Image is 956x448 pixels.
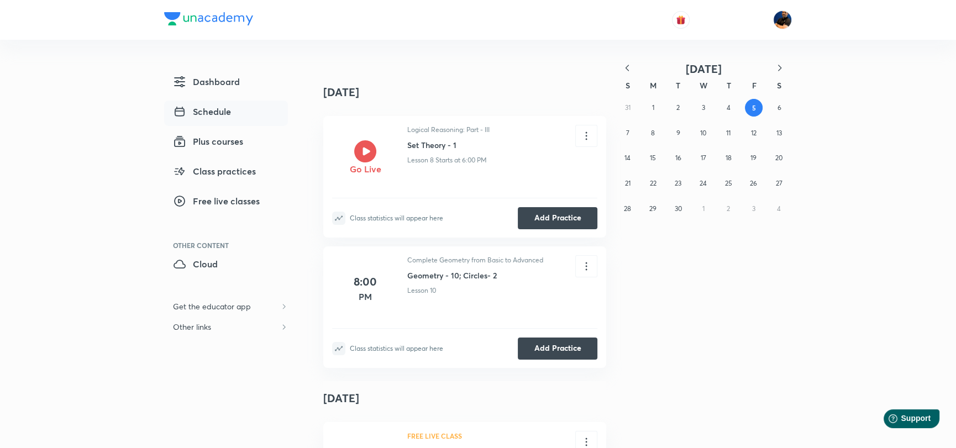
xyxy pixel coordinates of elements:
[719,124,737,142] button: September 11, 2025
[407,155,487,165] p: Lesson 8 Starts at 6:00 PM
[775,179,782,187] abbr: September 27, 2025
[518,207,597,229] button: Add Practice
[332,342,345,355] img: statistics-icon
[727,103,731,112] abbr: September 4, 2025
[619,175,637,192] button: September 21, 2025
[751,129,757,137] abbr: September 12, 2025
[676,80,680,91] abbr: Tuesday
[644,99,661,117] button: September 1, 2025
[669,200,687,218] button: September 30, 2025
[719,175,737,192] button: September 25, 2025
[676,15,686,25] img: avatar
[719,99,737,117] button: September 4, 2025
[407,270,543,281] h6: Geometry - 10; Circles- 2
[164,101,288,126] a: Schedule
[719,149,737,167] button: September 18, 2025
[649,204,656,213] abbr: September 29, 2025
[354,273,377,290] h4: 8:00
[164,12,253,25] img: Company Logo
[701,154,706,162] abbr: September 17, 2025
[649,179,656,187] abbr: September 22, 2025
[173,165,256,178] span: Class practices
[727,80,731,91] abbr: Thursday
[619,200,637,218] button: September 28, 2025
[778,103,781,112] abbr: September 6, 2025
[777,80,781,91] abbr: Saturday
[675,154,681,162] abbr: September 16, 2025
[164,160,288,186] a: Class practices
[350,214,443,222] div: Class statistics will appear here
[669,124,687,142] button: September 9, 2025
[745,175,763,192] button: September 26, 2025
[726,129,731,137] abbr: September 11, 2025
[695,149,712,167] button: September 17, 2025
[164,317,220,337] h6: Other links
[626,129,629,137] abbr: September 7, 2025
[650,80,656,91] abbr: Monday
[770,175,787,192] button: September 27, 2025
[695,124,712,142] button: September 10, 2025
[350,345,443,352] div: Class statistics will appear here
[639,62,768,76] button: [DATE]
[644,200,661,218] button: September 29, 2025
[752,80,756,91] abbr: Friday
[770,149,787,167] button: September 20, 2025
[323,381,606,415] h4: [DATE]
[323,75,606,109] h4: [DATE]
[700,179,707,187] abbr: September 24, 2025
[164,296,260,317] h6: Get the educator app
[750,179,757,187] abbr: September 26, 2025
[686,61,722,76] span: [DATE]
[164,130,288,156] a: Plus courses
[625,179,631,187] abbr: September 21, 2025
[164,190,288,215] a: Free live classes
[624,154,631,162] abbr: September 14, 2025
[770,99,788,117] button: September 6, 2025
[702,103,705,112] abbr: September 3, 2025
[775,154,782,162] abbr: September 20, 2025
[350,162,381,176] h5: Go Live
[750,154,757,162] abbr: September 19, 2025
[669,175,687,192] button: September 23, 2025
[173,75,240,88] span: Dashboard
[676,103,680,112] abbr: September 2, 2025
[644,149,661,167] button: September 15, 2025
[695,175,712,192] button: September 24, 2025
[173,257,218,271] span: Cloud
[752,103,756,112] abbr: September 5, 2025
[650,154,656,162] abbr: September 15, 2025
[407,431,566,441] h6: FREE LIVE CLASS
[164,253,288,278] a: Cloud
[164,71,288,96] a: Dashboard
[359,290,372,303] h5: PM
[651,129,655,137] abbr: September 8, 2025
[858,405,944,436] iframe: Help widget launcher
[407,255,543,265] p: Complete Geometry from Basic to Advanced
[407,125,490,135] p: Logical Reasoning: Part - III
[644,124,661,142] button: September 8, 2025
[700,80,707,91] abbr: Wednesday
[619,149,637,167] button: September 14, 2025
[700,129,706,137] abbr: September 10, 2025
[725,179,732,187] abbr: September 25, 2025
[173,194,260,208] span: Free live classes
[644,175,661,192] button: September 22, 2025
[626,80,630,91] abbr: Sunday
[173,242,288,249] div: Other Content
[770,124,787,142] button: September 13, 2025
[624,204,631,213] abbr: September 28, 2025
[773,10,792,29] img: Saral Nashier
[672,11,690,29] button: avatar
[745,99,763,117] button: September 5, 2025
[652,103,654,112] abbr: September 1, 2025
[407,139,490,151] h6: Set Theory - 1
[164,12,253,28] a: Company Logo
[173,105,231,118] span: Schedule
[674,204,681,213] abbr: September 30, 2025
[745,149,763,167] button: September 19, 2025
[676,129,680,137] abbr: September 9, 2025
[726,154,732,162] abbr: September 18, 2025
[776,129,781,137] abbr: September 13, 2025
[407,286,436,296] p: Lesson 10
